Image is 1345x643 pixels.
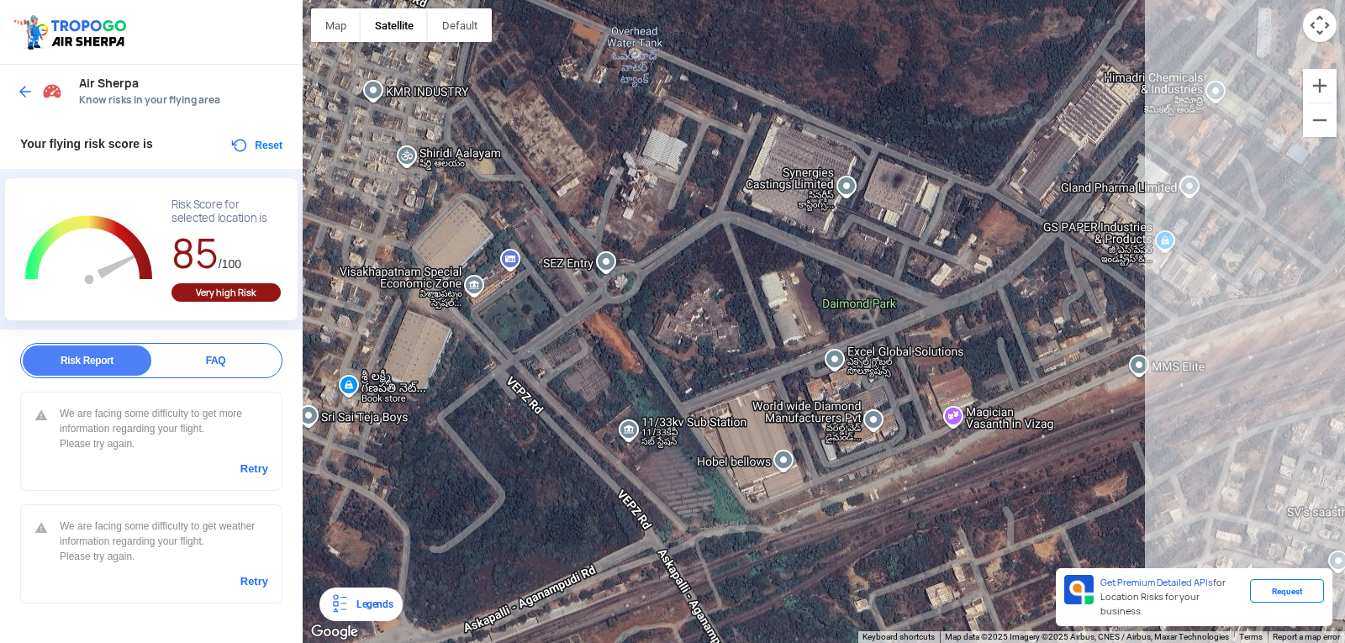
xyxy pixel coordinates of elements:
div: Very high Risk [171,283,281,302]
div: Request [1250,579,1324,603]
button: Zoom out [1303,103,1337,137]
a: Retry [240,461,268,477]
button: Map camera controls [1303,8,1337,42]
button: Zoom in [1303,69,1337,103]
span: 85 [171,227,219,280]
g: Chart [18,198,161,303]
img: ic_tgdronemaps.svg [13,13,132,51]
a: Report a map error [1273,632,1340,641]
span: Air Sherpa [79,76,286,90]
div: Legends [350,594,393,614]
a: Retry [240,574,268,589]
span: Your flying risk score is [20,137,153,150]
button: Show street map [311,8,361,42]
button: Reset [229,135,282,155]
img: Google [307,621,362,643]
img: ic_arrow_back_blue.svg [17,83,34,100]
a: Open this area in Google Maps (opens a new window) [307,621,362,643]
img: Premium APIs [1064,575,1094,604]
div: Risk Score for selected location is [171,198,281,225]
img: Risk Scores [42,81,62,101]
div: Risk Report [23,345,151,376]
span: Map data ©2025 Imagery ©2025 Airbus, CNES / Airbus, Maxar Technologies [945,632,1229,641]
div: We are facing some difficulty to get weather information regarding your flight. Please try again. [60,519,268,564]
div: for Location Risks for your business. [1094,575,1250,619]
span: /100 [219,257,241,271]
span: Know risks in your flying area [79,93,286,107]
div: We are facing some difficulty to get more information regarding your flight. Please try again. [60,406,268,451]
img: ic-caution-gray.png [34,521,48,535]
div: FAQ [151,345,280,376]
img: Legends [330,594,350,614]
button: Show satellite imagery [361,8,428,42]
span: Get Premium Detailed APIs [1100,577,1213,588]
img: ic-caution-gray.png [34,408,48,422]
a: Terms [1239,632,1263,641]
button: Keyboard shortcuts [862,631,935,643]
